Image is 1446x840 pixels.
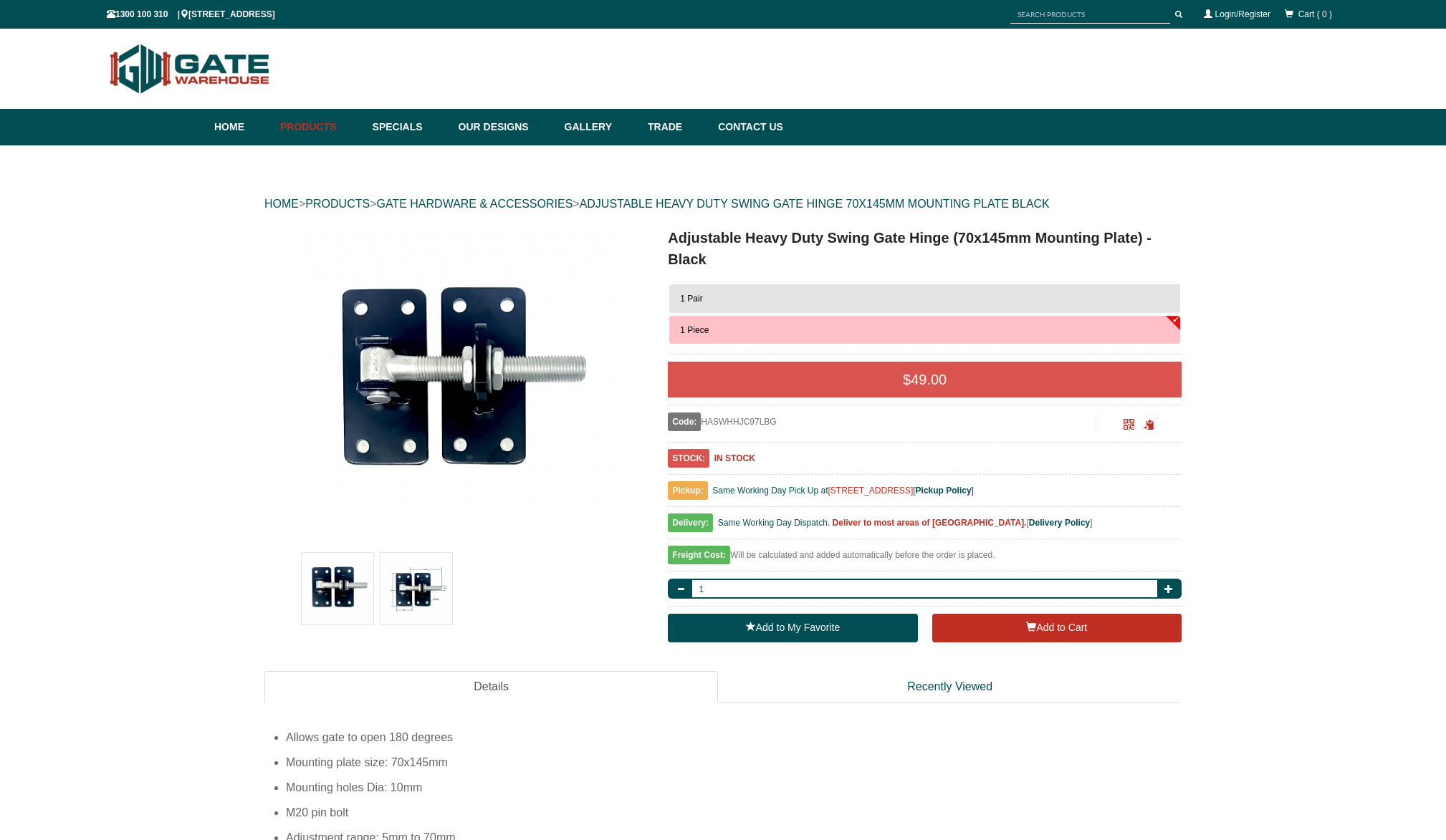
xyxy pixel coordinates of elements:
a: Pickup Policy [916,486,972,496]
a: [STREET_ADDRESS] [828,486,914,496]
span: Delivery: [668,513,713,532]
a: Trade [641,109,711,145]
li: Mounting plate size: 70x145mm [286,750,1182,775]
a: Delivery Policy [1029,518,1090,528]
input: SEARCH PRODUCTS [1010,6,1170,24]
a: Products [273,109,365,145]
img: Adjustable Heavy Duty Swing Gate Hinge (70x145mm Mounting Plate) - Black - 1 Piece - Gate Warehouse [298,227,613,542]
a: ADJUSTABLE HEAVY DUTY SWING GATE HINGE 70X145MM MOUNTING PLATE BLACK [580,198,1050,210]
button: Add to Cart [932,614,1182,642]
a: Gallery [557,109,641,145]
span: Click to copy the URL [1144,420,1154,430]
span: Pickup: [668,481,707,500]
span: 1 Pair [680,294,702,304]
a: GATE HARDWARE & ACCESSORIES [376,198,573,210]
a: Our Designs [451,109,557,145]
a: Details [264,671,718,703]
div: Will be calculated and added automatically before the order is placed. [668,546,1182,571]
b: IN STOCK [714,453,755,463]
li: Mounting holes Dia: 10mm [286,775,1182,800]
span: 1 Piece [680,325,709,335]
span: Freight Cost: [668,546,730,564]
button: 1 Piece [669,316,1180,344]
span: Same Working Day Dispatch. [718,518,830,528]
span: Same Working Day Pick Up at [ ] [712,486,974,496]
div: $ [668,362,1182,397]
div: HASWHHJC97LBG [668,412,1096,431]
img: Gate Warehouse [107,36,274,102]
a: Adjustable Heavy Duty Swing Gate Hinge (70x145mm Mounting Plate) - Black - 1 Piece - Gate Warehouse [266,227,645,542]
a: Home [214,109,273,145]
li: M20 pin bolt [286,800,1182,825]
div: [ ] [668,514,1182,539]
span: 49.00 [911,372,947,387]
a: Specials [365,109,451,145]
a: Contact Us [711,109,783,145]
span: STOCK: [668,449,709,468]
a: Click to enlarge and scan to share. [1124,421,1134,431]
li: Allows gate to open 180 degrees [286,725,1182,750]
a: Login/Register [1215,9,1270,19]
a: Recently Viewed [718,671,1182,703]
h1: Adjustable Heavy Duty Swing Gate Hinge (70x145mm Mounting Plate) - Black [668,227,1182,270]
span: Code: [668,412,701,431]
button: 1 Pair [669,284,1180,313]
b: Deliver to most areas of [GEOGRAPHIC_DATA]. [833,518,1027,528]
span: Cart ( 0 ) [1298,9,1332,19]
img: Adjustable Heavy Duty Swing Gate Hinge (70x145mm Mounting Plate) - Black [380,553,452,624]
img: Adjustable Heavy Duty Swing Gate Hinge (70x145mm Mounting Plate) - Black [302,553,373,624]
div: > > > [264,181,1182,227]
span: 1300 100 310 | [STREET_ADDRESS] [107,9,275,19]
a: HOME [264,198,299,210]
a: PRODUCTS [305,198,370,210]
a: Add to My Favorite [668,614,917,642]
